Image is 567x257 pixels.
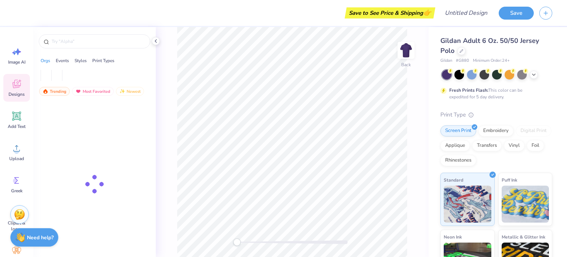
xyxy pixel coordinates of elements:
[444,176,463,184] span: Standard
[42,89,48,94] img: trending.gif
[11,188,23,194] span: Greek
[27,234,54,241] strong: Need help?
[75,89,81,94] img: most_fav.gif
[502,233,545,241] span: Metallic & Glitter Ink
[119,89,125,94] img: newest.gif
[478,125,513,136] div: Embroidery
[502,176,517,184] span: Puff Ink
[449,87,540,100] div: This color can be expedited for 5 day delivery.
[116,87,144,96] div: Newest
[233,239,241,246] div: Accessibility label
[423,8,431,17] span: 👉
[439,6,493,20] input: Untitled Design
[51,38,145,45] input: Try "Alpha"
[92,57,114,64] div: Print Types
[502,186,549,223] img: Puff Ink
[516,125,551,136] div: Digital Print
[440,140,470,151] div: Applique
[499,7,534,20] button: Save
[39,87,70,96] div: Trending
[8,59,25,65] span: Image AI
[75,57,87,64] div: Styles
[440,125,476,136] div: Screen Print
[449,87,488,93] strong: Fresh Prints Flash:
[472,140,502,151] div: Transfers
[56,57,69,64] div: Events
[440,111,552,119] div: Print Type
[4,220,29,232] span: Clipart & logos
[444,186,491,223] img: Standard
[399,43,413,58] img: Back
[401,61,411,68] div: Back
[9,156,24,162] span: Upload
[473,58,510,64] span: Minimum Order: 24 +
[444,233,462,241] span: Neon Ink
[504,140,525,151] div: Vinyl
[347,7,433,18] div: Save to See Price & Shipping
[41,57,50,64] div: Orgs
[440,58,452,64] span: Gildan
[440,155,476,166] div: Rhinestones
[527,140,544,151] div: Foil
[72,87,114,96] div: Most Favorited
[440,36,539,55] span: Gildan Adult 6 Oz. 50/50 Jersey Polo
[456,58,469,64] span: # G880
[8,91,25,97] span: Designs
[8,124,25,129] span: Add Text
